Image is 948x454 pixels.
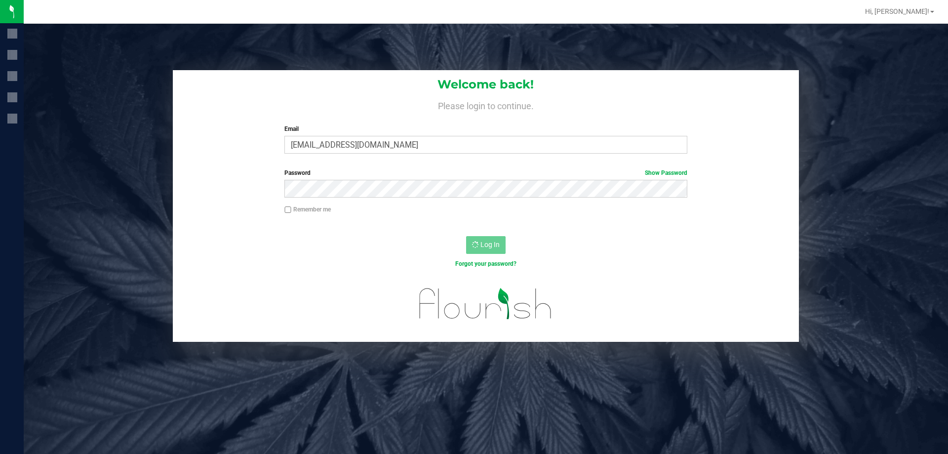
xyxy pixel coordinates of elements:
[865,7,929,15] span: Hi, [PERSON_NAME]!
[407,279,564,329] img: flourish_logo.svg
[466,236,506,254] button: Log In
[284,205,331,214] label: Remember me
[284,124,687,133] label: Email
[645,169,687,176] a: Show Password
[284,206,291,213] input: Remember me
[173,78,799,91] h1: Welcome back!
[455,260,516,267] a: Forgot your password?
[284,169,311,176] span: Password
[480,241,500,248] span: Log In
[173,99,799,111] h4: Please login to continue.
